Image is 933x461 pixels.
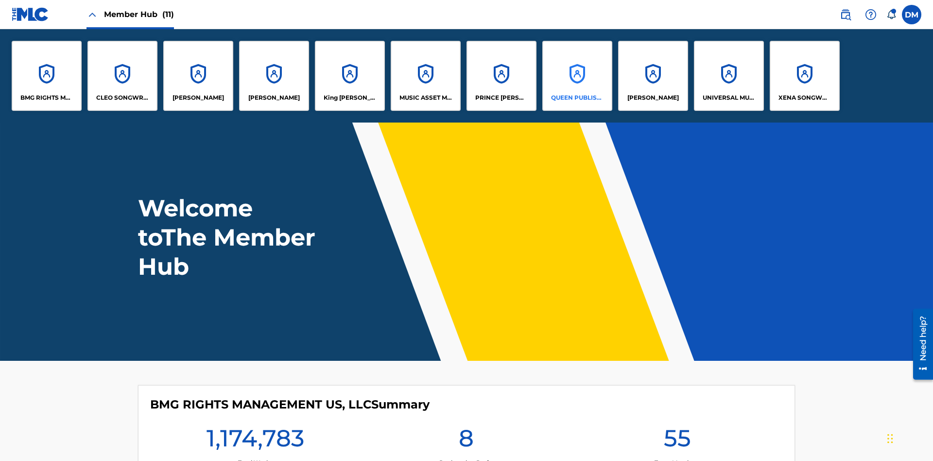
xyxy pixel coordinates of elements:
p: BMG RIGHTS MANAGEMENT US, LLC [20,93,73,102]
a: AccountsXENA SONGWRITER [770,41,840,111]
p: RONALD MCTESTERSON [627,93,679,102]
p: King McTesterson [324,93,377,102]
h4: BMG RIGHTS MANAGEMENT US, LLC [150,397,430,412]
h1: Welcome to The Member Hub [138,194,320,281]
div: Notifications [886,10,896,19]
img: search [840,9,851,20]
img: Close [86,9,98,20]
p: CLEO SONGWRITER [96,93,149,102]
a: Public Search [836,5,855,24]
a: AccountsUNIVERSAL MUSIC PUB GROUP [694,41,764,111]
img: MLC Logo [12,7,49,21]
iframe: Chat Widget [884,414,933,461]
h1: 1,174,783 [207,424,304,459]
p: MUSIC ASSET MANAGEMENT (MAM) [399,93,452,102]
h1: 55 [664,424,691,459]
a: AccountsPRINCE [PERSON_NAME] [466,41,536,111]
div: User Menu [902,5,921,24]
p: QUEEN PUBLISHA [551,93,604,102]
span: Member Hub [104,9,174,20]
a: AccountsMUSIC ASSET MANAGEMENT (MAM) [391,41,461,111]
h1: 8 [459,424,474,459]
a: AccountsBMG RIGHTS MANAGEMENT US, LLC [12,41,82,111]
a: Accounts[PERSON_NAME] [239,41,309,111]
a: Accounts[PERSON_NAME] [618,41,688,111]
p: UNIVERSAL MUSIC PUB GROUP [703,93,756,102]
a: AccountsKing [PERSON_NAME] [315,41,385,111]
div: Drag [887,424,893,453]
a: Accounts[PERSON_NAME] [163,41,233,111]
a: AccountsCLEO SONGWRITER [87,41,157,111]
span: (11) [162,10,174,19]
iframe: Resource Center [906,305,933,385]
p: XENA SONGWRITER [778,93,831,102]
p: EYAMA MCSINGER [248,93,300,102]
div: Help [861,5,881,24]
p: PRINCE MCTESTERSON [475,93,528,102]
img: help [865,9,877,20]
p: ELVIS COSTELLO [173,93,224,102]
a: AccountsQUEEN PUBLISHA [542,41,612,111]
